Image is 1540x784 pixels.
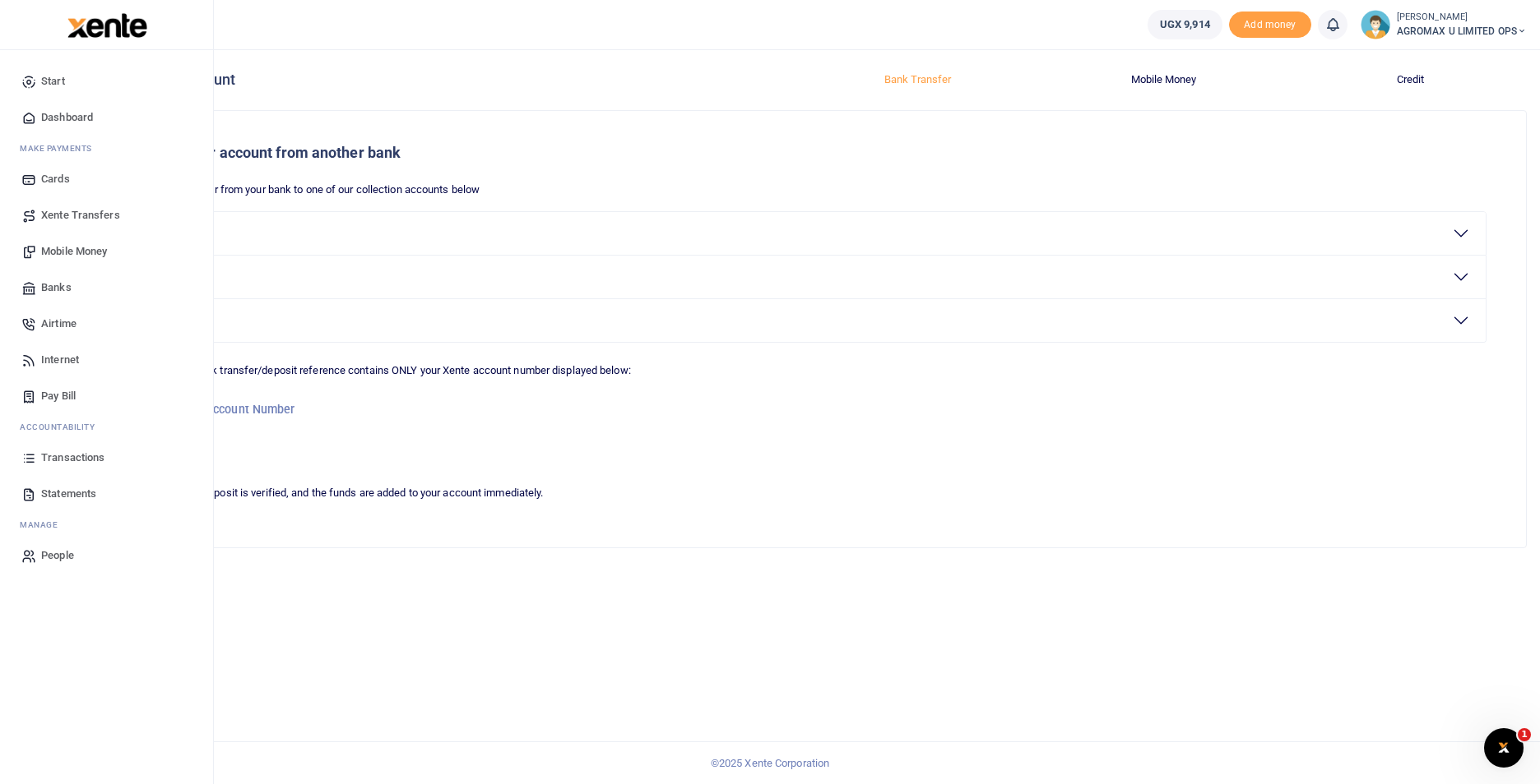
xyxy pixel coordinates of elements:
a: Start [13,63,200,99]
h5: How to fund your account from another bank [103,144,1487,162]
button: Credit [1297,67,1524,93]
span: Airtime [41,316,77,332]
p: Ensure your bank transfer/deposit reference contains ONLY your Xente account number displayed below: [103,356,1487,380]
a: logo-small logo-large logo-large [66,18,147,30]
span: UGX 9,914 [1160,16,1210,33]
li: Toup your wallet [1229,12,1311,39]
button: Stanbic Bank [104,212,1486,255]
button: ABSA [104,256,1486,298]
span: 1 [1518,728,1531,741]
a: profile-user [PERSON_NAME] AGROMAX U LIMITED OPS [1361,10,1527,39]
a: Statements [13,476,200,512]
a: Cards [13,161,200,197]
a: Xente Transfers [13,197,200,233]
button: DFCU [104,299,1486,342]
span: AGROMAX U LIMITED OPS [1397,24,1527,39]
a: Transactions [13,440,200,476]
img: profile-user [1361,10,1390,39]
span: Pay Bill [41,388,76,404]
a: UGX 9,914 [1148,10,1222,39]
span: Dashboard [41,109,93,126]
li: M [13,512,200,537]
small: [PERSON_NAME] [1397,11,1527,25]
h4: Add funds to your account [63,71,788,89]
span: People [41,547,74,564]
small: Your Xente Account Number [142,403,295,416]
button: Mobile Money [1051,67,1277,93]
span: countability [32,421,95,433]
span: Add money [1229,12,1311,39]
span: Mobile Money [41,243,107,260]
a: Airtime [13,306,200,342]
span: Statements [41,486,96,502]
span: Internet [41,352,79,368]
li: M [13,136,200,161]
span: Xente Transfers [41,207,120,224]
span: anage [28,519,58,531]
li: Wallet ballance [1141,10,1229,39]
span: Banks [41,279,72,296]
span: ake Payments [28,142,92,154]
li: Ac [13,414,200,440]
a: Mobile Money [13,233,200,270]
a: Banks [13,270,200,306]
p: Initiate a transfer from your bank to one of our collection accounts below [103,182,1487,199]
a: People [13,537,200,574]
p: Your transfer/deposit is verified, and the funds are added to your account immediately. [103,485,1487,502]
a: Pay Bill [13,378,200,414]
button: Bank Transfer [805,67,1031,93]
span: Start [41,73,65,90]
a: Add money [1229,17,1311,30]
span: Cards [41,171,70,187]
a: Internet [13,342,200,378]
a: Dashboard [13,99,200,136]
span: Transactions [41,450,104,466]
h3: 3396 [142,426,1447,450]
iframe: Intercom live chat [1484,728,1524,768]
img: logo-large [67,13,147,38]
